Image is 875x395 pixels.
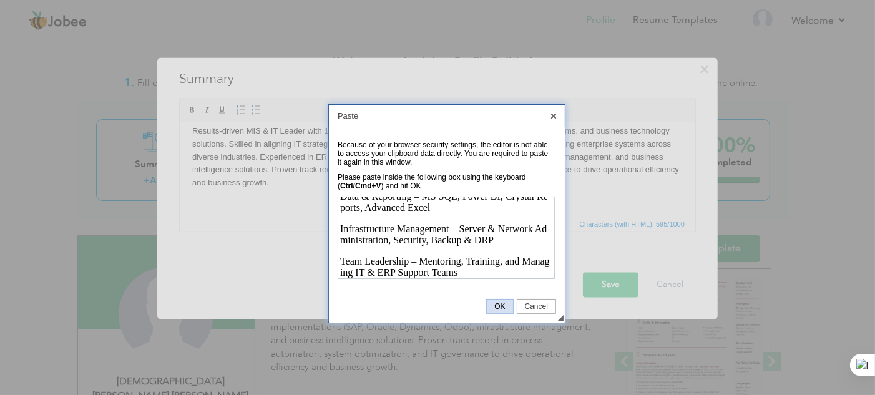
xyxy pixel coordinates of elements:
a: Close [548,110,559,122]
a: Cancel [517,299,556,314]
strong: Ctrl/Cmd+V [340,182,381,190]
a: OK [486,299,513,314]
p: Infrastructure Management – Server & Network Administration, Security, Backup & DRP [2,26,214,49]
div: Resize [557,315,564,321]
p: Results-driven MIS & IT Leader with 10+ years of progressive experience in IT management, ERP sys... [12,2,503,67]
div: Because of your browser security settings, the editor is not able to access your clipboard data d... [338,140,550,167]
span: OK [487,302,512,311]
div: Please paste inside the following box using the keyboard ( ) and hit OK [338,173,550,190]
iframe: Paste Area [338,197,555,279]
p: Team Leadership – Mentoring, Training, and Managing IT & ERP Support Teams [2,59,214,81]
div: General [338,137,556,284]
div: Paste [329,105,565,127]
span: Cancel [517,302,555,311]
